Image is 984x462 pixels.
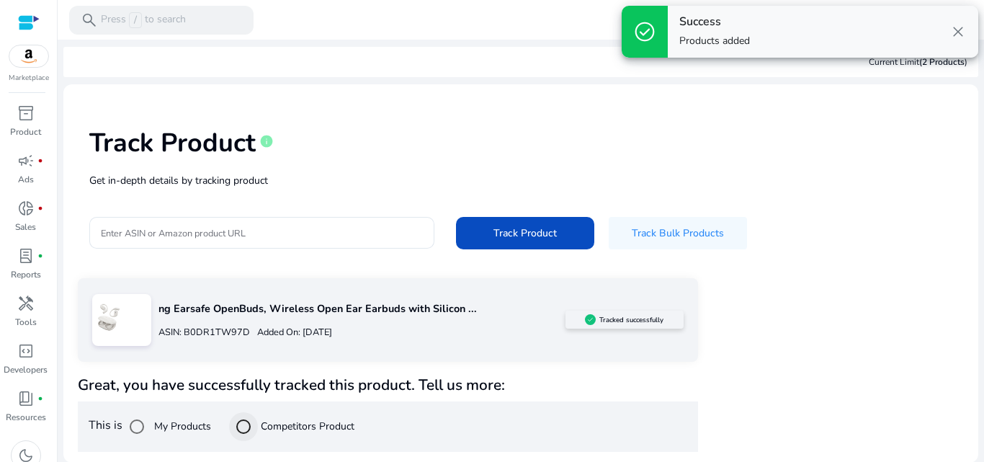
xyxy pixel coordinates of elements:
[4,363,48,376] p: Developers
[258,419,354,434] label: Competitors Product
[55,85,129,94] div: Domain Overview
[37,205,43,211] span: fiber_manual_record
[9,45,48,67] img: amazon.svg
[10,125,41,138] p: Product
[18,173,34,186] p: Ads
[15,221,36,234] p: Sales
[17,105,35,122] span: inventory_2
[259,134,274,148] span: info
[17,152,35,169] span: campaign
[493,226,557,241] span: Track Product
[17,200,35,217] span: donut_small
[37,158,43,164] span: fiber_manual_record
[23,23,35,35] img: logo_orange.svg
[92,301,125,334] img: 51u2l1PL+2L.jpg
[89,128,256,159] h1: Track Product
[159,85,243,94] div: Keywords by Traffic
[101,12,186,28] p: Press to search
[17,390,35,407] span: book_4
[40,23,71,35] div: v 4.0.25
[37,253,43,259] span: fiber_manual_record
[17,342,35,360] span: code_blocks
[129,12,142,28] span: /
[250,326,332,339] p: Added On: [DATE]
[599,316,663,324] h5: Tracked successfully
[78,376,698,394] h4: Great, you have successfully tracked this product. Tell us more:
[151,419,211,434] label: My Products
[143,84,155,95] img: tab_keywords_by_traffic_grey.svg
[6,411,46,424] p: Resources
[37,396,43,401] span: fiber_manual_record
[679,15,750,29] h4: Success
[456,217,594,249] button: Track Product
[949,23,967,40] span: close
[158,301,565,317] p: ng Earsafe OpenBuds, Wireless Open Ear Earbuds with Silicon ...
[633,20,656,43] span: check_circle
[679,34,750,48] p: Products added
[78,401,698,452] div: This is
[632,226,724,241] span: Track Bulk Products
[81,12,98,29] span: search
[23,37,35,49] img: website_grey.svg
[158,326,250,339] p: ASIN: B0DR1TW97D
[11,268,41,281] p: Reports
[9,73,49,84] p: Marketplace
[585,314,596,325] img: sellerapp_active
[609,217,747,249] button: Track Bulk Products
[15,316,37,329] p: Tools
[17,247,35,265] span: lab_profile
[39,84,50,95] img: tab_domain_overview_orange.svg
[89,173,952,188] p: Get in-depth details by tracking product
[17,295,35,312] span: handyman
[37,37,158,49] div: Domain: [DOMAIN_NAME]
